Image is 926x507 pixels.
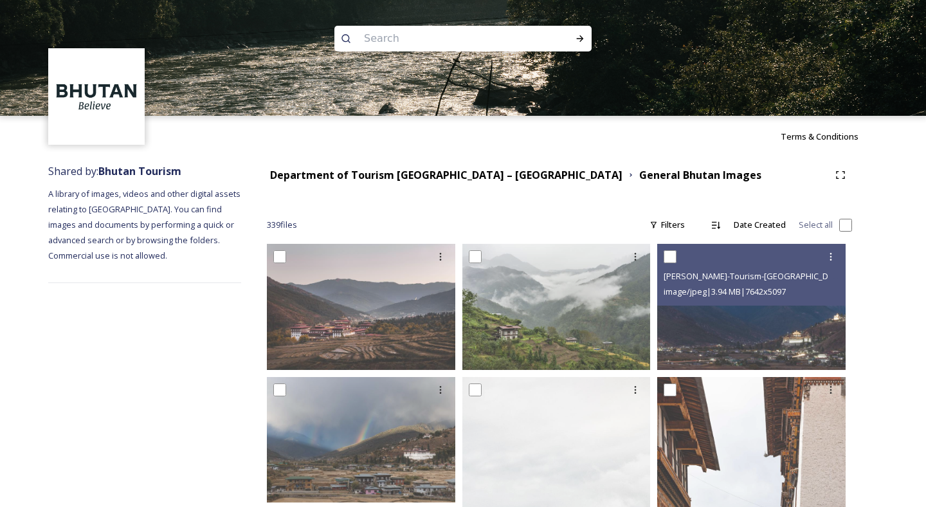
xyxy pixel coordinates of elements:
[267,219,297,231] span: 339 file s
[664,286,786,297] span: image/jpeg | 3.94 MB | 7642 x 5097
[799,219,833,231] span: Select all
[664,270,875,282] span: [PERSON_NAME]-Tourism-[GEOGRAPHIC_DATA]-009.jpg
[643,212,691,237] div: Filters
[727,212,792,237] div: Date Created
[639,168,761,182] strong: General Bhutan Images
[48,188,242,261] span: A library of images, videos and other digital assets relating to [GEOGRAPHIC_DATA]. You can find ...
[781,131,858,142] span: Terms & Conditions
[48,164,181,178] span: Shared by:
[50,50,143,143] img: BT_Logo_BB_Lockup_CMYK_High%2520Res.jpg
[98,164,181,178] strong: Bhutan Tourism
[267,244,455,369] img: Ben-Richards-Tourism-Bhutan-068.jpg
[267,377,455,502] img: Ben-Richards-Tourism-Bhutan-008.jpg
[781,129,878,144] a: Terms & Conditions
[657,244,846,369] img: Ben-Richards-Tourism-Bhutan-009.jpg
[358,24,534,53] input: Search
[270,168,622,182] strong: Department of Tourism [GEOGRAPHIC_DATA] – [GEOGRAPHIC_DATA]
[462,244,651,369] img: MarcusWestbergBhutanHiRes-2.jpg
